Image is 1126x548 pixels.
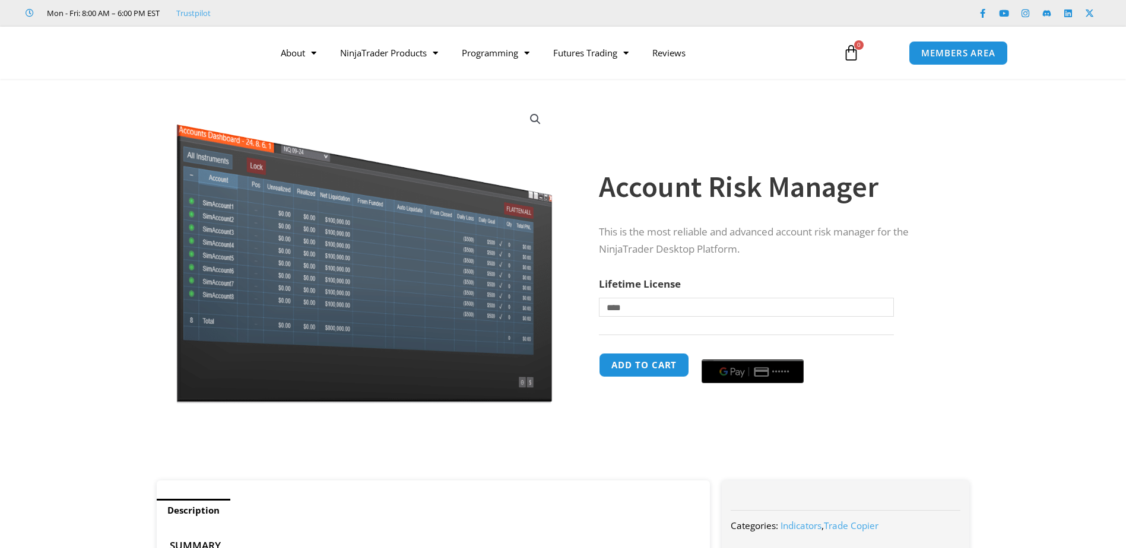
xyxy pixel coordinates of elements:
span: Mon - Fri: 8:00 AM – 6:00 PM EST [44,6,160,20]
a: About [269,39,328,66]
a: NinjaTrader Products [328,39,450,66]
text: •••••• [772,368,790,376]
button: Add to cart [599,353,689,377]
a: Reviews [640,39,697,66]
img: LogoAI | Affordable Indicators – NinjaTrader [118,31,246,74]
a: 0 [825,36,877,70]
a: Clear options [599,323,617,331]
a: Indicators [781,520,821,531]
p: This is the most reliable and advanced account risk manager for the NinjaTrader Desktop Platform. [599,224,946,258]
a: View full-screen image gallery [525,109,546,130]
span: MEMBERS AREA [921,49,995,58]
span: Categories: [731,520,778,531]
a: Futures Trading [541,39,640,66]
iframe: Secure payment input frame [699,351,806,352]
a: Description [157,499,230,522]
a: Trade Copier [824,520,878,531]
a: Programming [450,39,541,66]
img: Screenshot 2024-08-26 15462845454 [173,100,555,403]
a: MEMBERS AREA [909,41,1008,65]
span: 0 [854,40,864,50]
nav: Menu [269,39,829,66]
button: Buy with GPay [702,359,804,383]
span: , [781,520,878,531]
h1: Account Risk Manager [599,166,946,208]
label: Lifetime License [599,277,681,291]
a: Trustpilot [176,6,211,20]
